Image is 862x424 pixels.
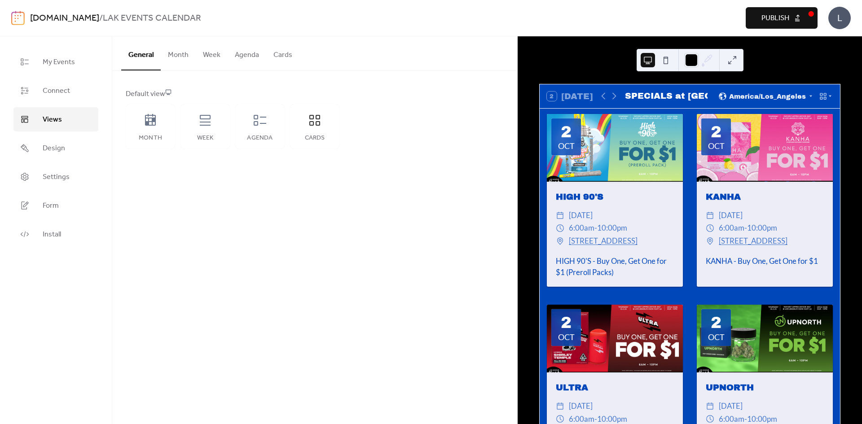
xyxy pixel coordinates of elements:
[711,124,721,140] div: 2
[625,90,708,103] div: SPECIALS at [GEOGRAPHIC_DATA]
[719,235,787,248] a: [STREET_ADDRESS]
[729,93,806,100] span: America/Los_Angeles
[547,381,683,394] div: ULTRA
[43,114,62,125] span: Views
[569,235,638,248] a: [STREET_ADDRESS]
[13,165,98,189] a: Settings
[13,193,98,218] a: Form
[719,400,743,413] span: [DATE]
[189,135,221,142] div: Week
[558,142,575,150] div: Oct
[594,222,597,235] span: -
[547,255,683,278] div: HIGH 90'S - Buy One, Get One for $1 (Preroll Packs)
[706,222,714,235] div: ​
[706,209,714,222] div: ​
[13,50,98,74] a: My Events
[561,124,572,140] div: 2
[161,36,196,70] button: Month
[43,143,65,154] span: Design
[711,315,721,331] div: 2
[547,191,683,204] div: HIGH 90'S
[13,79,98,103] a: Connect
[126,89,502,100] div: Default view
[299,135,330,142] div: Cards
[828,7,851,29] div: L
[719,222,744,235] span: 6:00am
[708,333,725,341] div: Oct
[569,222,594,235] span: 6:00am
[719,209,743,222] span: [DATE]
[43,201,59,211] span: Form
[706,400,714,413] div: ​
[556,222,564,235] div: ​
[121,36,161,70] button: General
[569,209,593,222] span: [DATE]
[43,229,61,240] span: Install
[30,10,99,27] a: [DOMAIN_NAME]
[569,400,593,413] span: [DATE]
[196,36,228,70] button: Week
[561,315,572,331] div: 2
[103,10,201,27] b: LAK EVENTS CALENDAR
[11,11,25,25] img: logo
[99,10,103,27] b: /
[746,7,818,29] button: Publish
[761,13,789,24] span: Publish
[697,255,833,267] div: KANHA - Buy One, Get One for $1
[556,400,564,413] div: ​
[13,107,98,131] a: Views
[135,135,166,142] div: Month
[706,235,714,248] div: ​
[744,222,747,235] span: -
[597,222,627,235] span: 10:00pm
[266,36,299,70] button: Cards
[558,333,575,341] div: Oct
[13,136,98,160] a: Design
[244,135,276,142] div: Agenda
[13,222,98,246] a: Install
[43,172,70,183] span: Settings
[556,209,564,222] div: ​
[43,86,70,96] span: Connect
[708,142,725,150] div: Oct
[747,222,777,235] span: 10:00pm
[556,235,564,248] div: ​
[697,381,833,394] div: UPNORTH
[697,191,833,204] div: KANHA
[43,57,75,68] span: My Events
[228,36,266,70] button: Agenda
